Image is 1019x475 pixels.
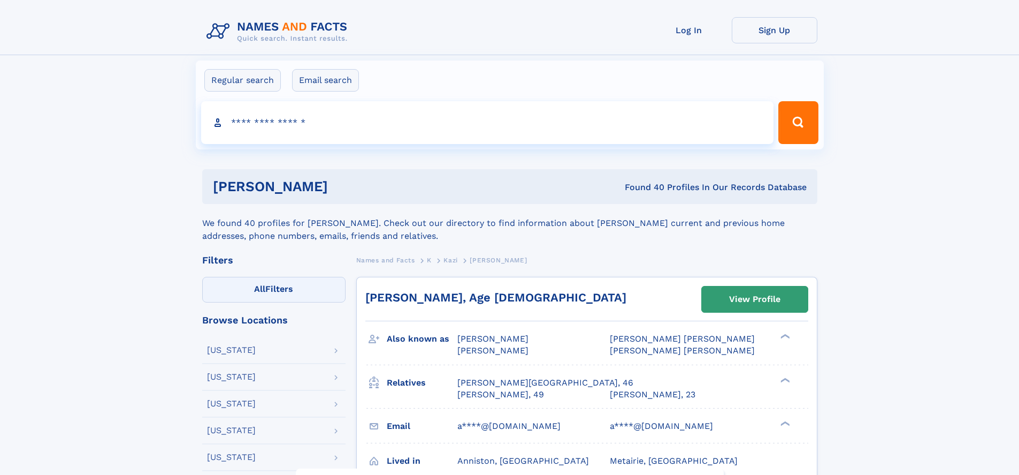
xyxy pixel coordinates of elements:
h3: Relatives [387,374,457,392]
label: Filters [202,277,346,303]
a: Log In [646,17,732,43]
input: search input [201,101,774,144]
a: [PERSON_NAME], 49 [457,389,544,401]
span: [PERSON_NAME] [PERSON_NAME] [610,334,755,344]
a: Sign Up [732,17,817,43]
a: K [427,253,432,267]
div: Filters [202,255,346,265]
span: All [254,284,265,294]
div: View Profile [729,287,780,312]
div: Browse Locations [202,315,346,325]
span: Metairie, [GEOGRAPHIC_DATA] [610,456,738,466]
img: Logo Names and Facts [202,17,356,46]
span: [PERSON_NAME] [470,257,527,264]
div: Found 40 Profiles In Our Records Database [476,182,807,193]
div: [US_STATE] [207,399,256,408]
span: [PERSON_NAME] [PERSON_NAME] [610,345,755,356]
a: [PERSON_NAME], 23 [610,389,695,401]
div: ❯ [778,420,791,427]
h3: Also known as [387,330,457,348]
div: [US_STATE] [207,426,256,435]
a: Names and Facts [356,253,415,267]
a: [PERSON_NAME][GEOGRAPHIC_DATA], 46 [457,377,633,389]
div: [US_STATE] [207,346,256,355]
label: Regular search [204,69,281,92]
span: [PERSON_NAME] [457,345,528,356]
h1: [PERSON_NAME] [213,180,477,193]
span: K [427,257,432,264]
div: [US_STATE] [207,373,256,381]
div: We found 40 profiles for [PERSON_NAME]. Check out our directory to find information about [PERSON... [202,204,817,243]
span: Anniston, [GEOGRAPHIC_DATA] [457,456,589,466]
h3: Email [387,417,457,435]
a: Kazi [443,253,457,267]
a: View Profile [702,286,808,312]
label: Email search [292,69,359,92]
button: Search Button [778,101,818,144]
span: Kazi [443,257,457,264]
div: ❯ [778,376,791,383]
span: [PERSON_NAME] [457,334,528,344]
div: ❯ [778,333,791,340]
h3: Lived in [387,452,457,470]
a: [PERSON_NAME], Age [DEMOGRAPHIC_DATA] [365,291,626,304]
div: [US_STATE] [207,453,256,462]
